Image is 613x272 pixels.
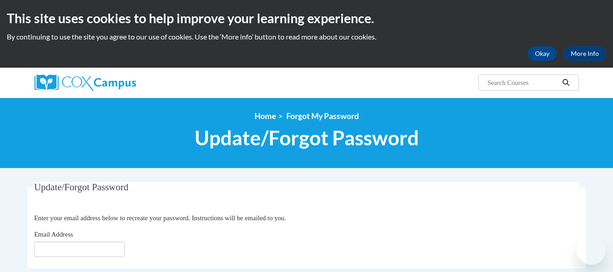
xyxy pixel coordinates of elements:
input: Email [34,242,125,257]
button: Search [559,77,573,88]
p: By continuing to use the site you agree to our use of cookies. Use the ‘More info’ button to read... [7,32,606,42]
input: Search Courses [486,77,559,88]
img: Cox Campus [34,74,136,91]
a: Cox Campus [34,74,207,91]
span: Update/Forgot Password [34,182,128,193]
span: Enter your email address below to recreate your password. Instructions will be emailed to you. [34,214,286,222]
iframe: Button to launch messaging window [577,236,606,265]
a: Home [255,111,276,121]
button: Okay [528,46,557,61]
span: Email Address [34,231,73,238]
a: More Info [564,46,606,61]
span: Forgot My Password [286,111,359,121]
h2: This site uses cookies to help improve your learning experience. [7,9,606,27]
span: Update/Forgot Password [195,126,419,150]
